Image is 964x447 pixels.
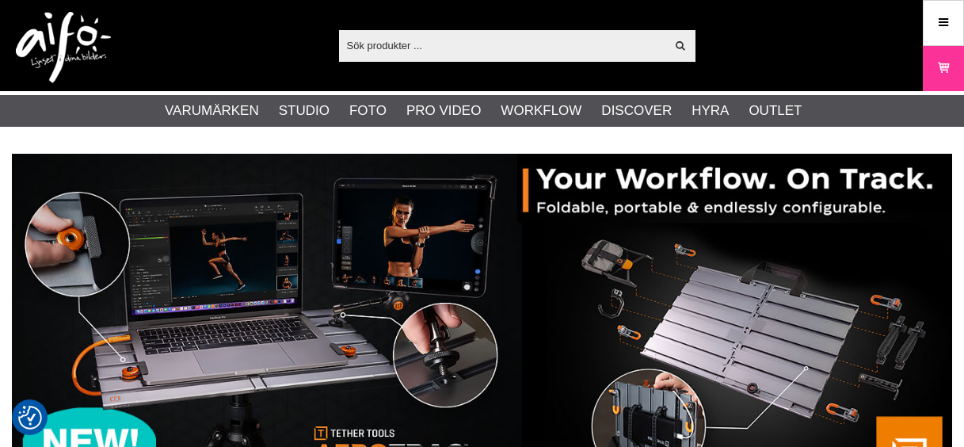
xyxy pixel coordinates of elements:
a: Foto [349,101,387,121]
a: Outlet [749,101,802,121]
a: Workflow [501,101,581,121]
a: Studio [279,101,330,121]
a: Pro Video [406,101,481,121]
a: Varumärken [165,101,259,121]
img: Revisit consent button [18,406,42,430]
img: logo.png [16,12,111,83]
input: Sök produkter ... [339,33,666,57]
button: Samtyckesinställningar [18,403,42,432]
a: Hyra [692,101,729,121]
a: Discover [601,101,672,121]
